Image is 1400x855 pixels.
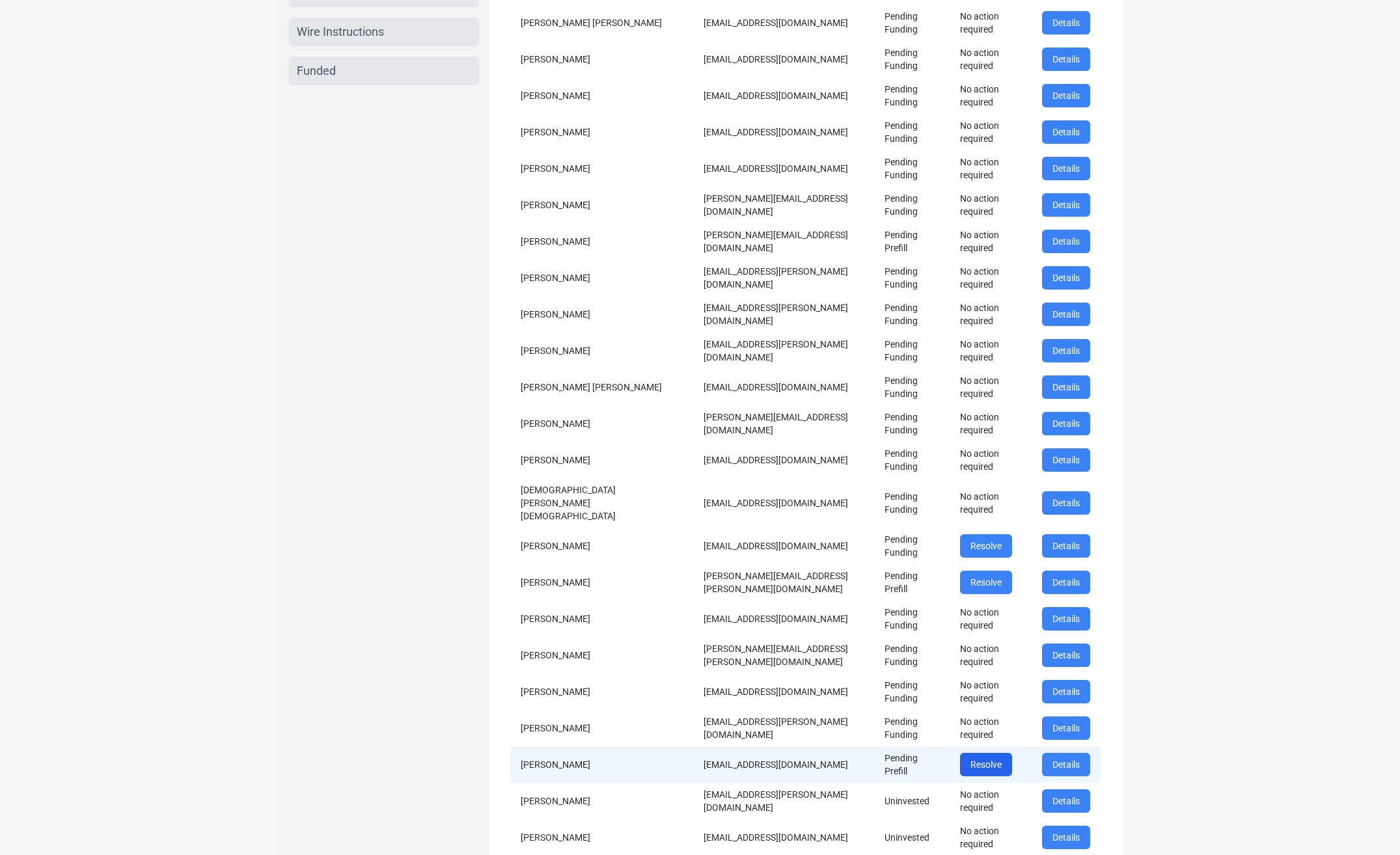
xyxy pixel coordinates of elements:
[510,528,693,564] td: [PERSON_NAME]
[950,710,1032,746] td: No action required
[297,23,384,41] span: Wire Instructions
[960,571,1012,594] button: Resolve
[510,369,693,405] td: [PERSON_NAME] [PERSON_NAME]
[950,369,1032,405] td: No action required
[510,673,693,710] td: [PERSON_NAME]
[510,442,693,478] td: [PERSON_NAME]
[874,710,950,746] td: Pending Funding
[1042,11,1090,34] button: Details
[950,405,1032,442] td: No action required
[510,405,693,442] td: [PERSON_NAME]
[950,478,1032,528] td: No action required
[693,369,874,405] td: [EMAIL_ADDRESS][DOMAIN_NAME]
[874,296,950,332] td: Pending Funding
[1042,491,1090,515] button: Details
[693,296,874,332] td: [EMAIL_ADDRESS][PERSON_NAME][DOMAIN_NAME]
[693,783,874,819] td: [EMAIL_ADDRESS][PERSON_NAME][DOMAIN_NAME]
[297,62,336,80] span: Funded
[874,260,950,296] td: Pending Funding
[1042,753,1090,776] button: Details
[510,637,693,673] td: [PERSON_NAME]
[874,369,950,405] td: Pending Funding
[1042,644,1090,667] button: Details
[874,442,950,478] td: Pending Funding
[1042,47,1090,71] button: Details
[950,260,1032,296] td: No action required
[950,41,1032,77] td: No action required
[1042,157,1090,180] button: Details
[1042,716,1090,740] button: Details
[950,150,1032,187] td: No action required
[874,114,950,150] td: Pending Funding
[693,601,874,637] td: [EMAIL_ADDRESS][DOMAIN_NAME]
[874,223,950,260] td: Pending Prefill
[1042,193,1090,217] button: Details
[1042,120,1090,144] button: Details
[693,260,874,296] td: [EMAIL_ADDRESS][PERSON_NAME][DOMAIN_NAME]
[510,5,693,41] td: [PERSON_NAME] [PERSON_NAME]
[1042,266,1090,290] button: Details
[1042,448,1090,472] button: Details
[510,332,693,369] td: [PERSON_NAME]
[874,601,950,637] td: Pending Funding
[510,114,693,150] td: [PERSON_NAME]
[510,187,693,223] td: [PERSON_NAME]
[510,783,693,819] td: [PERSON_NAME]
[693,637,874,673] td: [PERSON_NAME][EMAIL_ADDRESS][PERSON_NAME][DOMAIN_NAME]
[1042,607,1090,631] button: Details
[693,710,874,746] td: [EMAIL_ADDRESS][PERSON_NAME][DOMAIN_NAME]
[693,332,874,369] td: [EMAIL_ADDRESS][PERSON_NAME][DOMAIN_NAME]
[1042,826,1090,849] button: Details
[1042,680,1090,703] button: Details
[693,150,874,187] td: [EMAIL_ADDRESS][DOMAIN_NAME]
[950,296,1032,332] td: No action required
[874,5,950,41] td: Pending Funding
[874,41,950,77] td: Pending Funding
[1042,571,1090,594] button: Details
[950,223,1032,260] td: No action required
[960,534,1012,558] button: Resolve
[874,746,950,783] td: Pending Prefill
[1042,412,1090,435] button: Details
[1042,534,1090,558] button: Details
[950,637,1032,673] td: No action required
[693,442,874,478] td: [EMAIL_ADDRESS][DOMAIN_NAME]
[950,601,1032,637] td: No action required
[693,673,874,710] td: [EMAIL_ADDRESS][DOMAIN_NAME]
[874,673,950,710] td: Pending Funding
[950,187,1032,223] td: No action required
[874,187,950,223] td: Pending Funding
[693,528,874,564] td: [EMAIL_ADDRESS][DOMAIN_NAME]
[1042,303,1090,326] button: Details
[510,223,693,260] td: [PERSON_NAME]
[874,405,950,442] td: Pending Funding
[874,564,950,601] td: Pending Prefill
[693,187,874,223] td: [PERSON_NAME][EMAIL_ADDRESS][DOMAIN_NAME]
[874,478,950,528] td: Pending Funding
[950,783,1032,819] td: No action required
[510,150,693,187] td: [PERSON_NAME]
[874,637,950,673] td: Pending Funding
[1042,84,1090,107] button: Details
[950,442,1032,478] td: No action required
[693,77,874,114] td: [EMAIL_ADDRESS][DOMAIN_NAME]
[960,753,1012,776] button: Resolve
[693,746,874,783] td: [EMAIL_ADDRESS][DOMAIN_NAME]
[693,478,874,528] td: [EMAIL_ADDRESS][DOMAIN_NAME]
[693,5,874,41] td: [EMAIL_ADDRESS][DOMAIN_NAME]
[874,783,950,819] td: Uninvested
[693,41,874,77] td: [EMAIL_ADDRESS][DOMAIN_NAME]
[1042,789,1090,813] button: Details
[874,332,950,369] td: Pending Funding
[874,150,950,187] td: Pending Funding
[950,114,1032,150] td: No action required
[693,114,874,150] td: [EMAIL_ADDRESS][DOMAIN_NAME]
[1042,230,1090,253] button: Details
[510,41,693,77] td: [PERSON_NAME]
[950,77,1032,114] td: No action required
[693,223,874,260] td: [PERSON_NAME][EMAIL_ADDRESS][DOMAIN_NAME]
[510,710,693,746] td: [PERSON_NAME]
[693,405,874,442] td: [PERSON_NAME][EMAIL_ADDRESS][DOMAIN_NAME]
[510,746,693,783] td: [PERSON_NAME]
[874,528,950,564] td: Pending Funding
